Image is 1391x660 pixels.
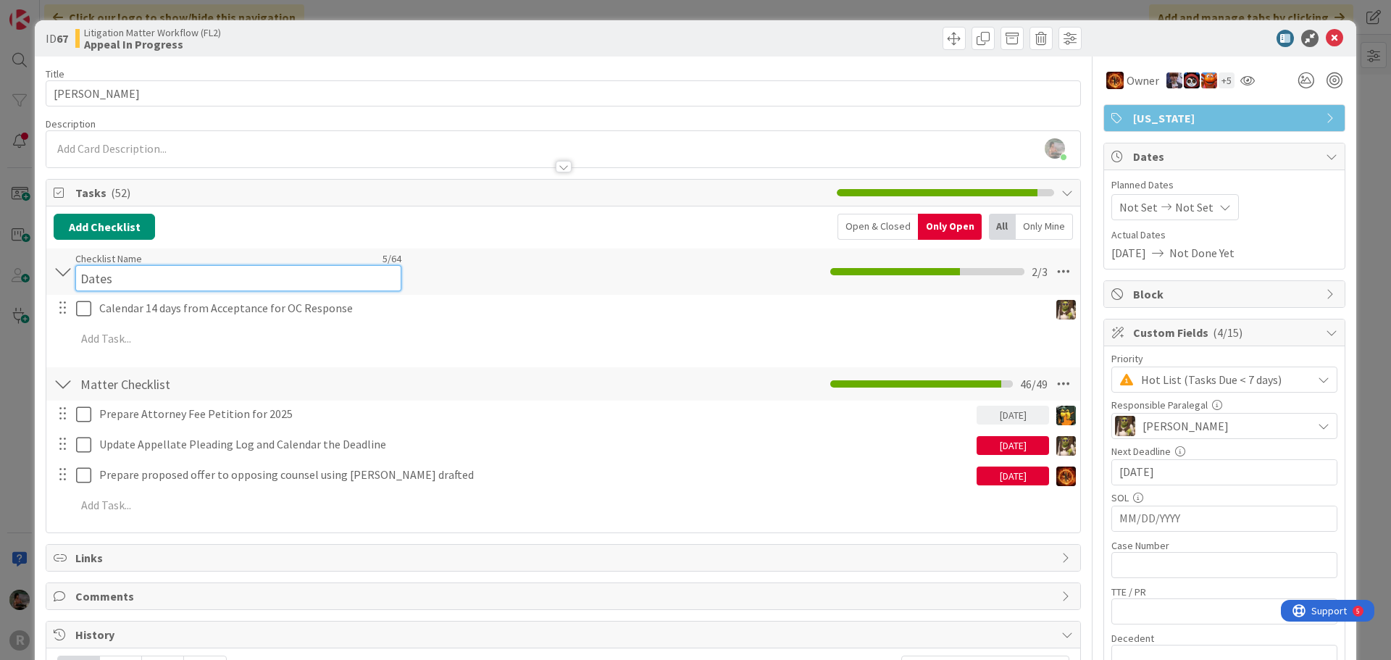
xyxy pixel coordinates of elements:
div: 5 / 64 [146,252,401,265]
div: Priority [1111,354,1337,364]
span: Custom Fields [1133,324,1319,341]
span: Block [1133,285,1319,303]
span: Not Set [1175,199,1214,216]
span: Not Done Yet [1169,244,1235,262]
img: KA [1201,72,1217,88]
span: ID [46,30,68,47]
img: ML [1166,72,1182,88]
span: 46 / 49 [1020,375,1048,393]
span: [DATE] [1111,244,1146,262]
div: Next Deadline [1111,446,1337,456]
span: Comments [75,588,1054,605]
b: Appeal In Progress [84,38,221,50]
div: [DATE] [977,467,1049,485]
img: MR [1056,406,1076,425]
img: DG [1056,300,1076,319]
label: Title [46,67,64,80]
img: JS [1184,72,1200,88]
div: Only Mine [1016,214,1073,240]
div: Responsible Paralegal [1111,400,1337,410]
span: Actual Dates [1111,227,1337,243]
div: [DATE] [977,436,1049,455]
label: TTE / PR [1111,585,1146,598]
div: Only Open [918,214,982,240]
b: 67 [57,31,68,46]
input: MM/DD/YYYY [1119,506,1329,531]
span: ( 4/15 ) [1213,325,1242,340]
img: DG [1115,416,1135,436]
span: ( 52 ) [111,185,130,200]
input: MM/DD/YYYY [1119,460,1329,485]
span: Planned Dates [1111,177,1337,193]
img: 3P45AZdbUEZQRjZePmo7ZRl2zfrntIpe.jpg [1045,138,1065,159]
span: [US_STATE] [1133,109,1319,127]
span: Tasks [75,184,830,201]
p: Update Appellate Pleading Log and Calendar the Deadline [99,436,971,453]
span: Dates [1133,148,1319,165]
input: Add Checklist... [75,265,401,291]
input: Add Checklist... [75,371,401,397]
span: Not Set [1119,199,1158,216]
p: Prepare proposed offer to opposing counsel using [PERSON_NAME] drafted [99,467,971,483]
div: SOL [1111,493,1337,503]
p: Calendar 14 days from Acceptance for OC Response [99,300,1043,317]
label: Case Number [1111,539,1169,552]
img: TR [1106,72,1124,89]
span: 2 / 3 [1032,263,1048,280]
button: Add Checklist [54,214,155,240]
span: Owner [1127,72,1159,89]
input: type card name here... [46,80,1081,106]
span: [PERSON_NAME] [1143,417,1229,435]
img: TR [1056,467,1076,486]
span: Description [46,117,96,130]
div: Open & Closed [837,214,918,240]
label: Checklist Name [75,252,142,265]
span: Hot List (Tasks Due < 7 days) [1141,369,1305,390]
div: [DATE] [977,406,1049,425]
span: Support [30,2,66,20]
div: All [989,214,1016,240]
span: History [75,626,1054,643]
div: 5 [75,6,79,17]
p: Prepare Attorney Fee Petition for 2025 [99,406,971,422]
span: Links [75,549,1054,567]
div: + 5 [1219,72,1235,88]
label: Decedent [1111,632,1154,645]
span: Litigation Matter Workflow (FL2) [84,27,221,38]
img: DG [1056,436,1076,456]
